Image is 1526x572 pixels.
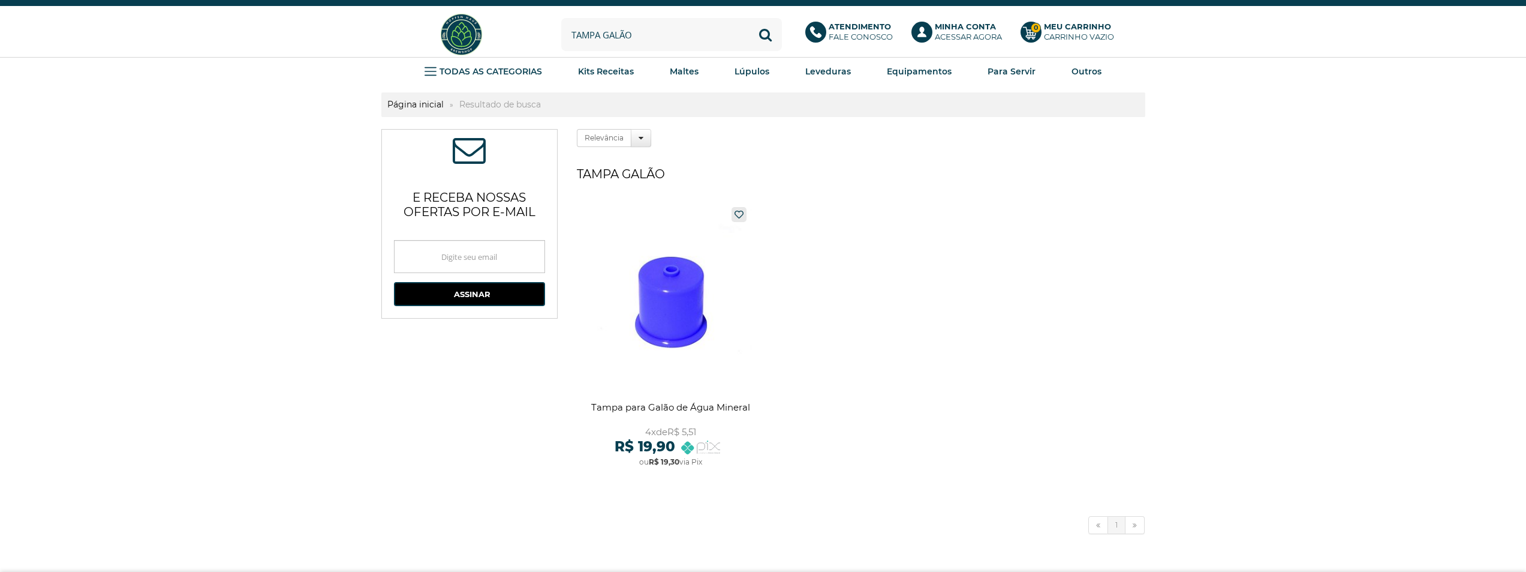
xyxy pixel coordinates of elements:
b: Atendimento [829,22,891,31]
a: AtendimentoFale conosco [805,22,899,48]
p: Acessar agora [935,22,1002,42]
strong: Lúpulos [735,66,769,77]
a: Outros [1071,62,1101,80]
strong: Outros [1071,66,1101,77]
span: ASSINE NOSSA NEWSLETTER [453,142,486,163]
a: Página inicial [381,99,450,110]
strong: Equipamentos [887,66,952,77]
button: Assinar [394,282,545,306]
p: e receba nossas ofertas por e-mail [394,175,545,228]
b: Meu Carrinho [1044,22,1111,31]
a: Para Servir [988,62,1036,80]
a: Equipamentos [887,62,952,80]
strong: TODAS AS CATEGORIAS [440,66,542,77]
a: Kits Receitas [578,62,634,80]
div: Carrinho Vazio [1044,32,1114,42]
input: Digite o que você procura [561,18,782,51]
strong: Para Servir [988,66,1036,77]
a: Leveduras [805,62,851,80]
a: 1 [1108,516,1125,534]
b: Minha Conta [935,22,996,31]
a: Minha ContaAcessar agora [911,22,1009,48]
p: Fale conosco [829,22,893,42]
h1: tampa galão [577,162,1145,186]
button: Buscar [749,18,782,51]
strong: 0 [1031,23,1041,33]
strong: Leveduras [805,66,851,77]
a: Lúpulos [735,62,769,80]
a: Maltes [670,62,699,80]
strong: Maltes [670,66,699,77]
label: Relevância [577,129,631,147]
strong: Kits Receitas [578,66,634,77]
a: TODAS AS CATEGORIAS [425,62,542,80]
strong: Resultado de busca [453,99,547,110]
img: Hopfen Haus BrewShop [439,12,484,57]
input: Digite seu email [394,240,545,273]
a: Tampa para Galão de Água Mineral [583,201,759,480]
